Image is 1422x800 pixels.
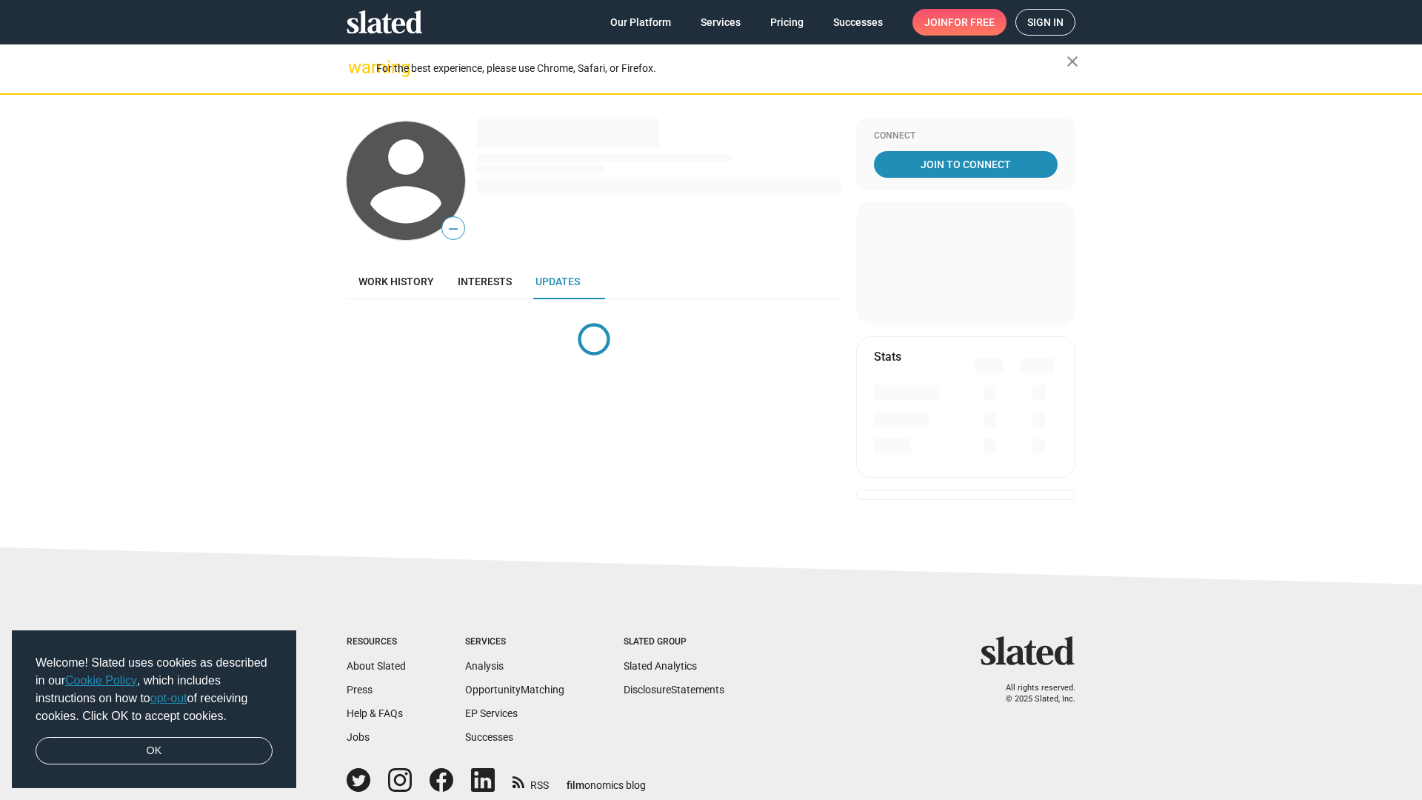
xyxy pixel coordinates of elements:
span: Services [701,9,741,36]
span: film [567,779,584,791]
mat-icon: warning [348,59,366,76]
mat-card-title: Stats [874,349,901,364]
a: Press [347,684,373,696]
p: All rights reserved. © 2025 Slated, Inc. [990,683,1075,704]
a: Analysis [465,660,504,672]
div: Slated Group [624,636,724,648]
span: — [442,219,464,239]
a: filmonomics blog [567,767,646,793]
a: Services [689,9,752,36]
span: for free [948,9,995,36]
div: Resources [347,636,406,648]
a: Cookie Policy [65,674,137,687]
span: Updates [535,276,580,287]
a: dismiss cookie message [36,737,273,765]
span: Work history [358,276,434,287]
a: Jobs [347,731,370,743]
a: Slated Analytics [624,660,697,672]
span: Successes [833,9,883,36]
a: Join To Connect [874,151,1058,178]
a: About Slated [347,660,406,672]
div: For the best experience, please use Chrome, Safari, or Firefox. [376,59,1066,79]
span: Welcome! Slated uses cookies as described in our , which includes instructions on how to of recei... [36,654,273,725]
div: Services [465,636,564,648]
a: Successes [465,731,513,743]
a: opt-out [150,692,187,704]
a: Sign in [1015,9,1075,36]
a: Help & FAQs [347,707,403,719]
div: Connect [874,130,1058,142]
span: Our Platform [610,9,671,36]
span: Join To Connect [877,151,1055,178]
div: cookieconsent [12,630,296,789]
a: OpportunityMatching [465,684,564,696]
a: Our Platform [598,9,683,36]
a: Pricing [758,9,815,36]
span: Interests [458,276,512,287]
mat-icon: close [1064,53,1081,70]
span: Join [924,9,995,36]
a: EP Services [465,707,518,719]
a: Work history [347,264,446,299]
a: RSS [513,770,549,793]
a: Updates [524,264,592,299]
a: DisclosureStatements [624,684,724,696]
span: Sign in [1027,10,1064,35]
a: Interests [446,264,524,299]
a: Successes [821,9,895,36]
a: Joinfor free [912,9,1007,36]
span: Pricing [770,9,804,36]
